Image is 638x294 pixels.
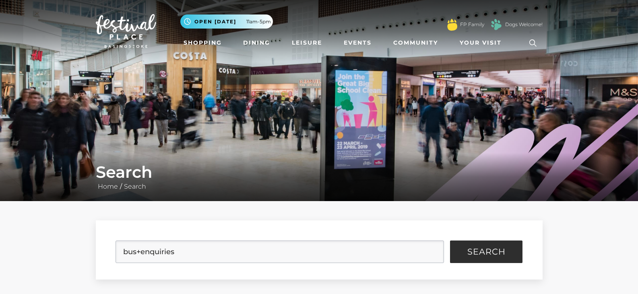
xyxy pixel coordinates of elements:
button: Search [450,241,522,263]
a: Dining [240,35,273,50]
a: Leisure [289,35,325,50]
span: 11am-5pm [246,18,271,25]
a: Events [341,35,375,50]
button: Open [DATE] 11am-5pm [180,14,273,29]
span: Your Visit [460,39,502,47]
a: Your Visit [456,35,509,50]
img: Festival Place Logo [96,14,156,48]
div: / [90,162,549,191]
span: Search [467,248,506,256]
a: Community [390,35,441,50]
a: Search [122,183,148,190]
a: Dogs Welcome! [505,21,543,28]
a: Home [96,183,120,190]
span: Open [DATE] [194,18,236,25]
input: Search Site [116,241,444,263]
h1: Search [96,162,543,182]
a: Shopping [180,35,225,50]
a: FP Family [460,21,484,28]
